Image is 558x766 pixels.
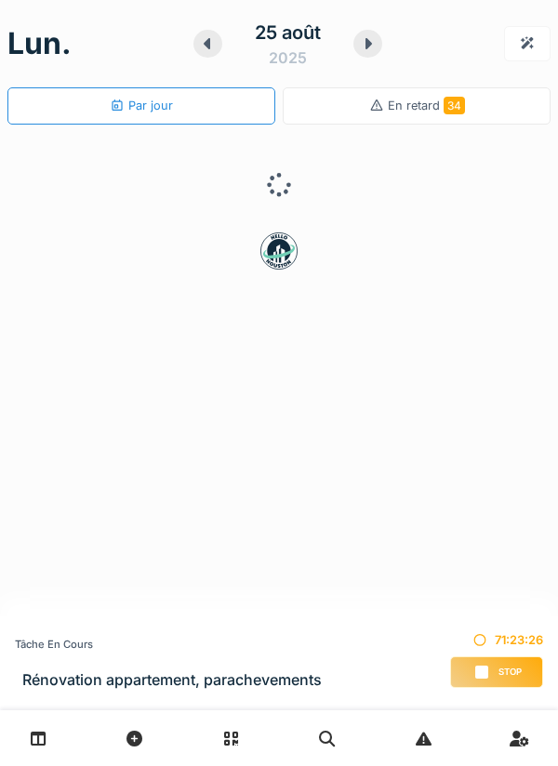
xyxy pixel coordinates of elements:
[498,666,522,679] span: Stop
[7,26,72,61] h1: lun.
[15,637,322,653] div: Tâche en cours
[255,19,321,46] div: 25 août
[388,99,465,112] span: En retard
[22,671,322,689] h3: Rénovation appartement, parachevements
[260,232,298,270] img: badge-BVDL4wpA.svg
[110,97,173,114] div: Par jour
[269,46,307,69] div: 2025
[450,631,543,649] div: 71:23:26
[444,97,465,114] span: 34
